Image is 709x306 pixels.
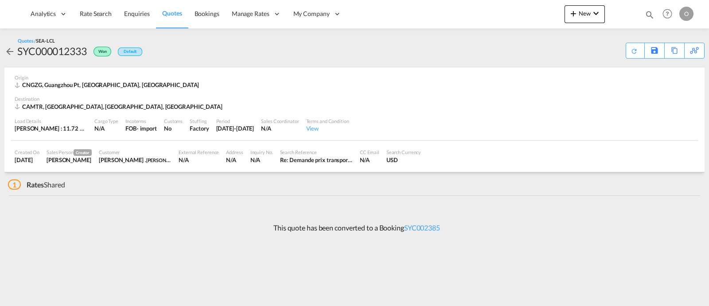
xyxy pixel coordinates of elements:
[31,9,56,18] span: Analytics
[280,149,353,155] div: Search Reference
[47,156,92,164] div: Karen Mercier
[360,156,379,164] div: N/A
[190,118,209,124] div: Stuffing
[47,149,92,156] div: Sales Person
[232,9,269,18] span: Manage Rates
[15,149,39,155] div: Created On
[27,180,44,189] span: Rates
[568,10,601,17] span: New
[136,124,157,132] div: - import
[293,9,330,18] span: My Company
[591,8,601,19] md-icon: icon-chevron-down
[87,44,113,58] div: Won
[679,7,693,21] div: O
[15,124,87,132] div: [PERSON_NAME] : 11.72 MT | Volumetric Wt : 8.81 CBM | Chargeable Wt : 11.72 W/M
[645,10,654,20] md-icon: icon-magnify
[250,149,273,155] div: Inquiry No.
[568,8,579,19] md-icon: icon-plus 400-fg
[99,156,171,164] div: Alexandre Caron .
[80,10,112,17] span: Rate Search
[179,156,219,164] div: N/A
[280,156,353,164] div: Re: Demande prix transport Synergie pour AC00028387
[226,156,243,164] div: N/A
[190,124,209,132] div: Factory Stuffing
[17,44,87,58] div: SYC000012333
[74,149,92,156] span: Creator
[660,6,679,22] div: Help
[250,156,273,164] div: N/A
[631,43,640,55] div: Quote PDF is not available at this time
[306,118,349,124] div: Terms and Condition
[386,149,421,155] div: Search Currency
[179,149,219,155] div: External Reference
[4,46,15,57] md-icon: icon-arrow-left
[15,74,694,81] div: Origin
[94,124,118,132] div: N/A
[226,149,243,155] div: Address
[269,223,440,233] p: This quote has been converted to a Booking
[146,156,190,163] span: [PERSON_NAME] Inc
[18,37,55,44] div: Quotes /SEA-LCL
[15,95,694,102] div: Destination
[98,49,109,57] span: Won
[645,10,654,23] div: icon-magnify
[118,48,142,56] div: Default
[8,180,65,190] div: Shared
[404,223,440,232] a: SYC002385
[261,124,299,132] div: N/A
[125,124,136,132] div: FOB
[8,179,21,190] span: 1
[164,118,183,124] div: Customs
[36,38,55,44] span: SEA-LCL
[261,118,299,124] div: Sales Coordinator
[386,156,421,164] div: USD
[15,81,201,89] div: CNGZG, Guangzhou Pt, GD, Europe
[162,9,182,17] span: Quotes
[630,47,639,55] md-icon: icon-refresh
[660,6,675,21] span: Help
[164,124,183,132] div: No
[216,124,254,132] div: 16 Jun 2025
[565,5,605,23] button: icon-plus 400-fgNewicon-chevron-down
[306,124,349,132] div: View
[15,118,87,124] div: Load Details
[124,10,150,17] span: Enquiries
[125,118,157,124] div: Incoterms
[195,10,219,17] span: Bookings
[360,149,379,155] div: CC Email
[94,118,118,124] div: Cargo Type
[15,156,39,164] div: 12 Jun 2025
[15,103,225,111] div: CAMTR, Montreal, QC, Americas
[22,81,199,88] span: CNGZG, Guangzhou Pt, [GEOGRAPHIC_DATA], [GEOGRAPHIC_DATA]
[216,118,254,124] div: Period
[99,149,171,155] div: Customer
[645,43,664,58] div: Save As Template
[4,44,17,58] div: icon-arrow-left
